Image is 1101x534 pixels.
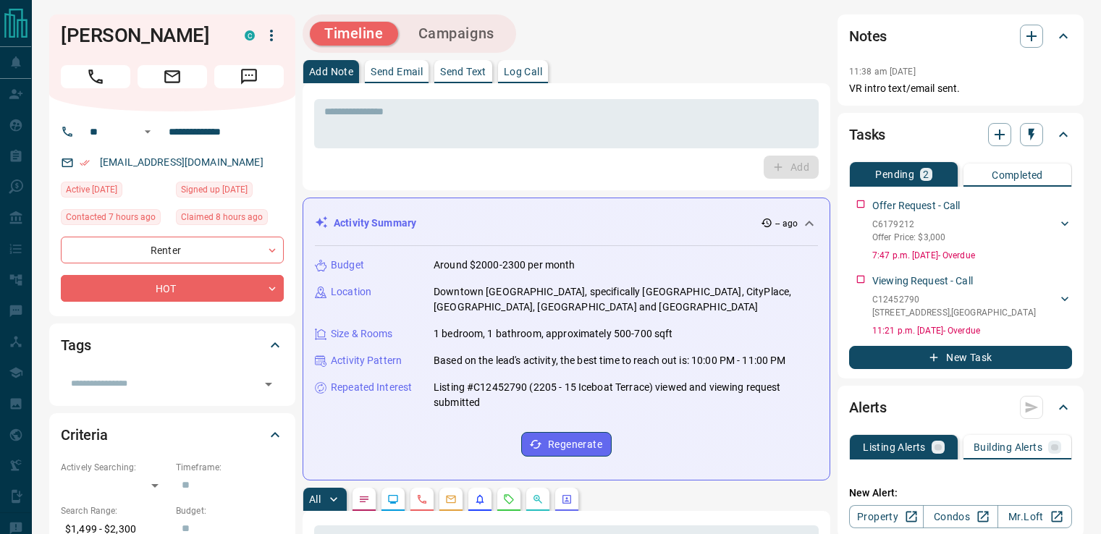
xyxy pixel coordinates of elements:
[849,123,885,146] h2: Tasks
[139,123,156,140] button: Open
[331,284,371,300] p: Location
[214,65,284,88] span: Message
[923,169,929,179] p: 2
[997,505,1072,528] a: Mr.Loft
[181,182,248,197] span: Signed up [DATE]
[100,156,263,168] a: [EMAIL_ADDRESS][DOMAIN_NAME]
[61,418,284,452] div: Criteria
[849,390,1072,425] div: Alerts
[331,258,364,273] p: Budget
[503,493,515,505] svg: Requests
[416,493,428,505] svg: Calls
[331,353,402,368] p: Activity Pattern
[434,380,818,410] p: Listing #C12452790 (2205 - 15 Iceboat Terrace) viewed and viewing request submitted
[872,274,973,289] p: Viewing Request - Call
[176,182,284,202] div: Tue Jul 21 2020
[334,216,416,231] p: Activity Summary
[872,249,1072,262] p: 7:47 p.m. [DATE] - Overdue
[61,65,130,88] span: Call
[849,505,924,528] a: Property
[474,493,486,505] svg: Listing Alerts
[992,170,1043,180] p: Completed
[775,217,798,230] p: -- ago
[138,65,207,88] span: Email
[181,210,263,224] span: Claimed 8 hours ago
[61,328,284,363] div: Tags
[923,505,997,528] a: Condos
[849,25,887,48] h2: Notes
[872,290,1072,322] div: C12452790[STREET_ADDRESS],[GEOGRAPHIC_DATA]
[61,504,169,517] p: Search Range:
[849,396,887,419] h2: Alerts
[331,326,393,342] p: Size & Rooms
[863,442,926,452] p: Listing Alerts
[872,306,1036,319] p: [STREET_ADDRESS] , [GEOGRAPHIC_DATA]
[387,493,399,505] svg: Lead Browsing Activity
[504,67,542,77] p: Log Call
[849,81,1072,96] p: VR intro text/email sent.
[66,182,117,197] span: Active [DATE]
[872,231,945,244] p: Offer Price: $3,000
[176,504,284,517] p: Budget:
[358,493,370,505] svg: Notes
[872,324,1072,337] p: 11:21 p.m. [DATE] - Overdue
[434,326,672,342] p: 1 bedroom, 1 bathroom, approximately 500-700 sqft
[521,432,612,457] button: Regenerate
[310,22,398,46] button: Timeline
[309,67,353,77] p: Add Note
[61,182,169,202] div: Mon Oct 13 2025
[61,24,223,47] h1: [PERSON_NAME]
[849,117,1072,152] div: Tasks
[404,22,509,46] button: Campaigns
[331,380,412,395] p: Repeated Interest
[434,258,575,273] p: Around $2000-2300 per month
[315,210,818,237] div: Activity Summary-- ago
[849,19,1072,54] div: Notes
[176,209,284,229] div: Wed Oct 15 2025
[80,158,90,168] svg: Email Verified
[61,334,90,357] h2: Tags
[872,293,1036,306] p: C12452790
[61,461,169,474] p: Actively Searching:
[875,169,914,179] p: Pending
[61,237,284,263] div: Renter
[872,218,945,231] p: C6179212
[974,442,1042,452] p: Building Alerts
[849,67,916,77] p: 11:38 am [DATE]
[258,374,279,394] button: Open
[245,30,255,41] div: condos.ca
[872,198,961,213] p: Offer Request - Call
[371,67,423,77] p: Send Email
[440,67,486,77] p: Send Text
[176,461,284,474] p: Timeframe:
[61,209,169,229] div: Wed Oct 15 2025
[445,493,457,505] svg: Emails
[561,493,573,505] svg: Agent Actions
[61,423,108,446] h2: Criteria
[309,494,321,504] p: All
[434,353,786,368] p: Based on the lead's activity, the best time to reach out is: 10:00 PM - 11:00 PM
[532,493,544,505] svg: Opportunities
[434,284,818,315] p: Downtown [GEOGRAPHIC_DATA], specifically [GEOGRAPHIC_DATA], CityPlace, [GEOGRAPHIC_DATA], [GEOGRA...
[872,215,1072,247] div: C6179212Offer Price: $3,000
[849,346,1072,369] button: New Task
[61,275,284,302] div: HOT
[66,210,156,224] span: Contacted 7 hours ago
[849,486,1072,501] p: New Alert:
